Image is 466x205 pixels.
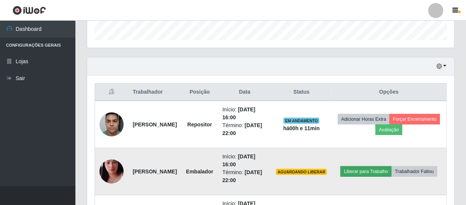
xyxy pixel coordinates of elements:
th: Opções [331,84,446,101]
strong: Embalador [186,169,213,175]
strong: há 00 h e 11 min [283,125,320,131]
strong: [PERSON_NAME] [133,169,177,175]
th: Status [271,84,331,101]
img: 1754840116013.jpeg [100,150,124,193]
button: Adicionar Horas Extra [338,114,389,125]
time: [DATE] 16:00 [222,106,256,120]
button: Liberar para Trabalho [340,166,391,177]
time: [DATE] 16:00 [222,153,256,167]
li: Início: [222,153,267,169]
li: Término: [222,121,267,137]
img: 1738540526500.jpeg [100,108,124,140]
button: Trabalhador Faltou [392,166,437,177]
button: Forçar Encerramento [389,114,440,125]
th: Posição [181,84,218,101]
th: Trabalhador [128,84,181,101]
button: Avaliação [376,125,402,135]
span: EM ANDAMENTO [284,118,319,124]
li: Início: [222,106,267,121]
th: Data [218,84,271,101]
strong: Repositor [187,121,212,128]
strong: [PERSON_NAME] [133,121,177,128]
span: AGUARDANDO LIBERAR [276,169,327,175]
li: Término: [222,169,267,184]
img: CoreUI Logo [12,6,46,15]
